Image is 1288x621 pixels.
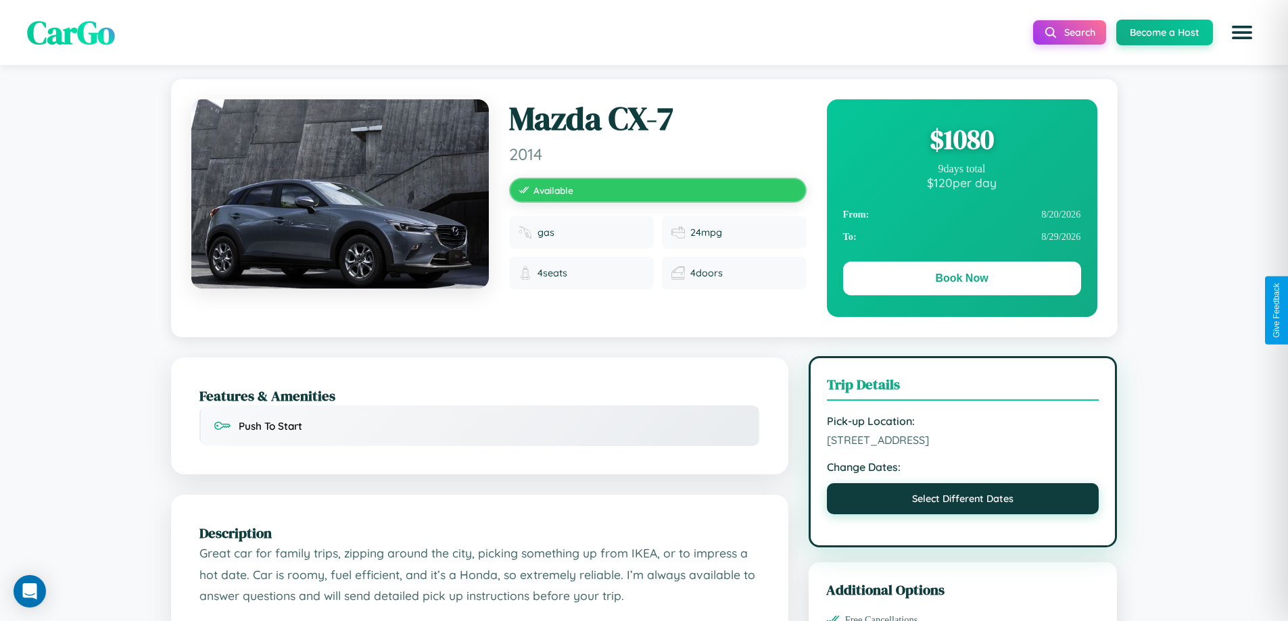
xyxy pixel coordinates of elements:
span: 2014 [509,144,807,164]
button: Book Now [843,262,1081,295]
h1: Mazda CX-7 [509,99,807,139]
img: Mazda CX-7 2014 [191,99,489,289]
span: Available [533,184,573,196]
div: 8 / 29 / 2026 [843,226,1081,248]
div: Give Feedback [1272,283,1281,338]
button: Become a Host [1116,20,1213,45]
strong: Pick-up Location: [827,414,1099,428]
span: 24 mpg [690,226,722,239]
strong: To: [843,231,857,243]
h3: Additional Options [826,580,1100,599]
div: Open Intercom Messenger [14,575,46,607]
button: Open menu [1223,14,1261,51]
span: Push To Start [239,420,302,432]
img: Seats [519,266,532,280]
img: Doors [671,266,685,280]
div: $ 120 per day [843,175,1081,190]
div: 9 days total [843,163,1081,175]
p: Great car for family trips, zipping around the city, picking something up from IKEA, or to impres... [199,543,760,607]
h3: Trip Details [827,374,1099,401]
span: 4 seats [538,267,567,279]
span: [STREET_ADDRESS] [827,433,1099,447]
span: 4 doors [690,267,723,279]
span: Search [1064,26,1095,39]
img: Fuel type [519,226,532,239]
span: gas [538,226,554,239]
img: Fuel efficiency [671,226,685,239]
strong: From: [843,209,869,220]
button: Select Different Dates [827,483,1099,514]
h2: Description [199,523,760,543]
span: CarGo [27,10,115,55]
button: Search [1033,20,1106,45]
strong: Change Dates: [827,460,1099,474]
div: $ 1080 [843,121,1081,157]
div: 8 / 20 / 2026 [843,203,1081,226]
h2: Features & Amenities [199,386,760,405]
